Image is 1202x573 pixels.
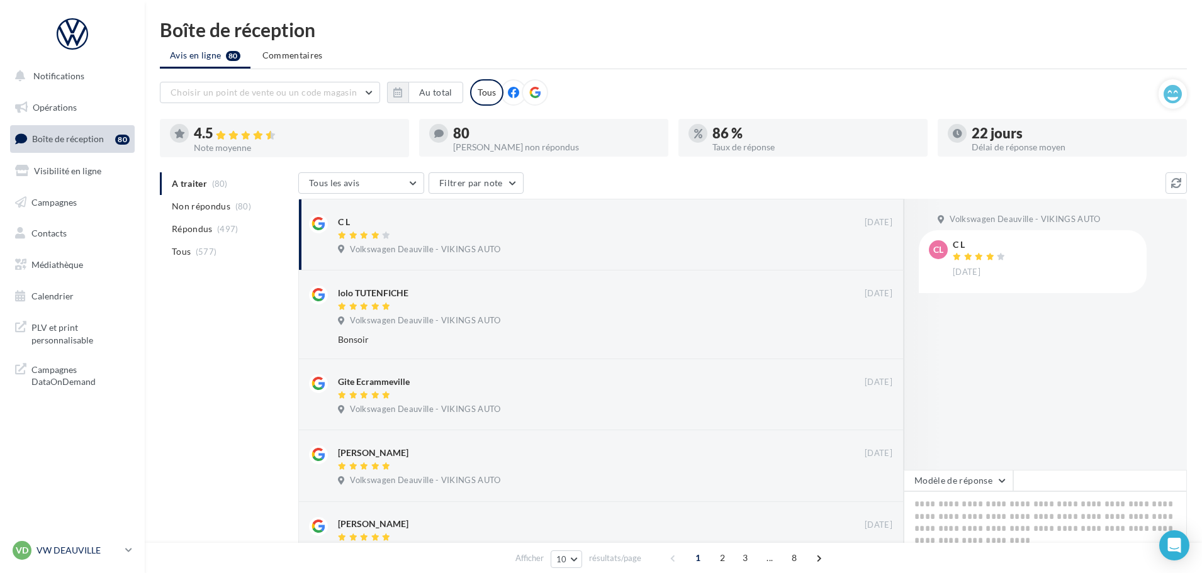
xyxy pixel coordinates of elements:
[712,126,918,140] div: 86 %
[8,158,137,184] a: Visibilité en ligne
[8,314,137,351] a: PLV et print personnalisable
[865,448,892,459] span: [DATE]
[429,172,524,194] button: Filtrer par note
[31,228,67,238] span: Contacts
[298,172,424,194] button: Tous les avis
[338,376,410,388] div: Gite Ecrammeville
[309,177,360,188] span: Tous les avis
[31,291,74,301] span: Calendrier
[16,544,28,557] span: VD
[712,548,733,568] span: 2
[712,143,918,152] div: Taux de réponse
[194,126,399,141] div: 4.5
[387,82,463,103] button: Au total
[172,245,191,258] span: Tous
[115,135,130,145] div: 80
[556,554,567,564] span: 10
[350,244,500,255] span: Volkswagen Deauville - VIKINGS AUTO
[8,125,137,152] a: Boîte de réception80
[408,82,463,103] button: Au total
[194,143,399,152] div: Note moyenne
[904,470,1013,491] button: Modèle de réponse
[338,333,811,346] div: Bonsoir
[172,223,213,235] span: Répondus
[31,319,130,346] span: PLV et print personnalisable
[34,165,101,176] span: Visibilité en ligne
[950,214,1100,225] span: Volkswagen Deauville - VIKINGS AUTO
[32,133,104,144] span: Boîte de réception
[350,475,500,486] span: Volkswagen Deauville - VIKINGS AUTO
[972,126,1177,140] div: 22 jours
[160,20,1187,39] div: Boîte de réception
[688,548,708,568] span: 1
[235,201,251,211] span: (80)
[865,377,892,388] span: [DATE]
[33,102,77,113] span: Opérations
[8,63,132,89] button: Notifications
[8,252,137,278] a: Médiathèque
[160,82,380,103] button: Choisir un point de vente ou un code magasin
[972,143,1177,152] div: Délai de réponse moyen
[10,538,135,562] a: VD VW DEAUVILLE
[453,126,658,140] div: 80
[338,447,408,459] div: [PERSON_NAME]
[515,552,544,564] span: Afficher
[453,143,658,152] div: [PERSON_NAME] non répondus
[172,200,230,213] span: Non répondus
[953,240,1008,249] div: C L
[865,288,892,299] span: [DATE]
[589,552,641,564] span: résultats/page
[865,520,892,531] span: [DATE]
[470,79,503,106] div: Tous
[31,361,130,388] span: Campagnes DataOnDemand
[1159,530,1189,560] div: Open Intercom Messenger
[37,544,120,557] p: VW DEAUVILLE
[953,267,980,278] span: [DATE]
[196,247,217,257] span: (577)
[338,518,408,530] div: [PERSON_NAME]
[350,315,500,326] span: Volkswagen Deauville - VIKINGS AUTO
[171,87,357,97] span: Choisir un point de vente ou un code magasin
[865,217,892,228] span: [DATE]
[31,196,77,207] span: Campagnes
[350,404,500,415] span: Volkswagen Deauville - VIKINGS AUTO
[784,548,804,568] span: 8
[8,220,137,247] a: Contacts
[8,189,137,216] a: Campagnes
[217,224,239,234] span: (497)
[262,49,323,62] span: Commentaires
[551,550,583,568] button: 10
[33,70,84,81] span: Notifications
[338,287,408,299] div: lolo TUTENFICHE
[8,356,137,393] a: Campagnes DataOnDemand
[31,259,83,270] span: Médiathèque
[760,548,780,568] span: ...
[338,216,350,228] div: C L
[8,283,137,309] a: Calendrier
[735,548,755,568] span: 3
[933,243,943,256] span: CL
[8,94,137,121] a: Opérations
